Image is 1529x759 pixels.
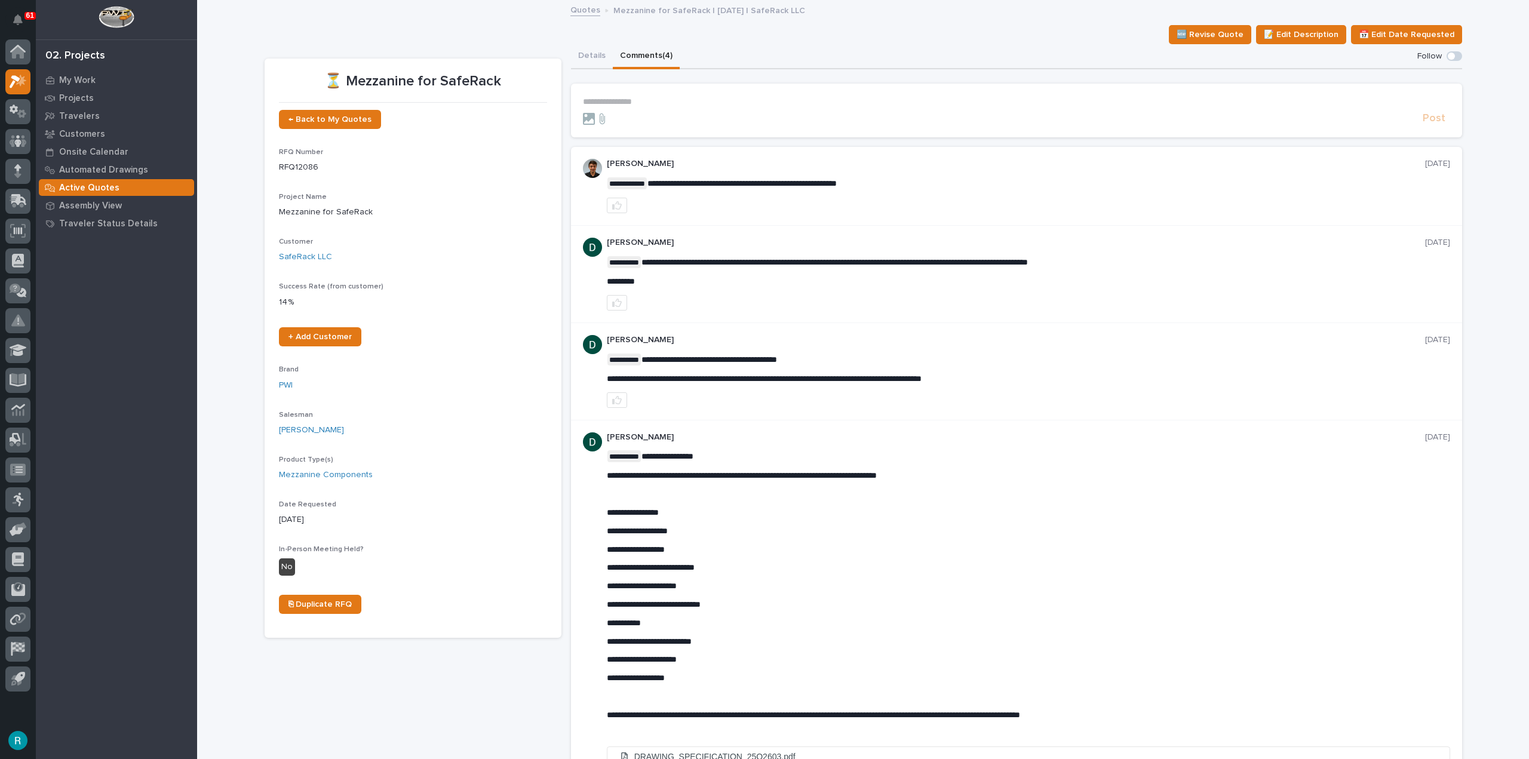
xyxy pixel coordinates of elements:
[59,93,94,104] p: Projects
[45,50,105,63] div: 02. Projects
[288,333,352,341] span: + Add Customer
[36,125,197,143] a: Customers
[1418,112,1450,125] button: Post
[1423,112,1445,125] span: Post
[36,71,197,89] a: My Work
[15,14,30,33] div: Notifications61
[1351,25,1462,44] button: 📅 Edit Date Requested
[59,219,158,229] p: Traveler Status Details
[59,183,119,193] p: Active Quotes
[36,196,197,214] a: Assembly View
[279,73,547,90] p: ⏳ Mezzanine for SafeRack
[279,149,323,156] span: RFQ Number
[613,44,680,69] button: Comments (4)
[279,327,361,346] a: + Add Customer
[36,214,197,232] a: Traveler Status Details
[583,238,602,257] img: ACg8ocJgdhFn4UJomsYM_ouCmoNuTXbjHW0N3LU2ED0DpQ4pt1V6hA=s96-c
[59,75,96,86] p: My Work
[607,432,1425,443] p: [PERSON_NAME]
[1264,27,1338,42] span: 📝 Edit Description
[279,379,293,392] a: PWI
[59,111,100,122] p: Travelers
[1417,51,1442,62] p: Follow
[59,129,105,140] p: Customers
[279,514,547,526] p: [DATE]
[570,2,600,16] a: Quotes
[1256,25,1346,44] button: 📝 Edit Description
[607,295,627,311] button: like this post
[279,193,327,201] span: Project Name
[1169,25,1251,44] button: 🆕 Revise Quote
[279,206,547,219] p: Mezzanine for SafeRack
[279,595,361,614] a: ⎘ Duplicate RFQ
[59,201,122,211] p: Assembly View
[279,238,313,245] span: Customer
[36,143,197,161] a: Onsite Calendar
[1425,335,1450,345] p: [DATE]
[59,165,148,176] p: Automated Drawings
[607,392,627,408] button: like this post
[1425,238,1450,248] p: [DATE]
[571,44,613,69] button: Details
[583,159,602,178] img: AOh14Gjx62Rlbesu-yIIyH4c_jqdfkUZL5_Os84z4H1p=s96-c
[1359,27,1454,42] span: 📅 Edit Date Requested
[59,147,128,158] p: Onsite Calendar
[583,335,602,354] img: ACg8ocJgdhFn4UJomsYM_ouCmoNuTXbjHW0N3LU2ED0DpQ4pt1V6hA=s96-c
[279,296,547,309] p: 14 %
[1177,27,1244,42] span: 🆕 Revise Quote
[279,469,373,481] a: Mezzanine Components
[279,161,547,174] p: RFQ12086
[1425,159,1450,169] p: [DATE]
[279,411,313,419] span: Salesman
[607,238,1425,248] p: [PERSON_NAME]
[607,335,1425,345] p: [PERSON_NAME]
[5,728,30,753] button: users-avatar
[26,11,34,20] p: 61
[607,159,1425,169] p: [PERSON_NAME]
[583,432,602,451] img: ACg8ocJgdhFn4UJomsYM_ouCmoNuTXbjHW0N3LU2ED0DpQ4pt1V6hA=s96-c
[279,501,336,508] span: Date Requested
[36,107,197,125] a: Travelers
[279,110,381,129] a: ← Back to My Quotes
[36,89,197,107] a: Projects
[279,558,295,576] div: No
[279,283,383,290] span: Success Rate (from customer)
[279,366,299,373] span: Brand
[1425,432,1450,443] p: [DATE]
[279,546,364,553] span: In-Person Meeting Held?
[288,600,352,609] span: ⎘ Duplicate RFQ
[36,179,197,196] a: Active Quotes
[279,456,333,463] span: Product Type(s)
[5,7,30,32] button: Notifications
[99,6,134,28] img: Workspace Logo
[613,3,805,16] p: Mezzanine for SafeRack | [DATE] | SafeRack LLC
[279,424,344,437] a: [PERSON_NAME]
[607,198,627,213] button: like this post
[279,251,332,263] a: SafeRack LLC
[288,115,371,124] span: ← Back to My Quotes
[36,161,197,179] a: Automated Drawings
